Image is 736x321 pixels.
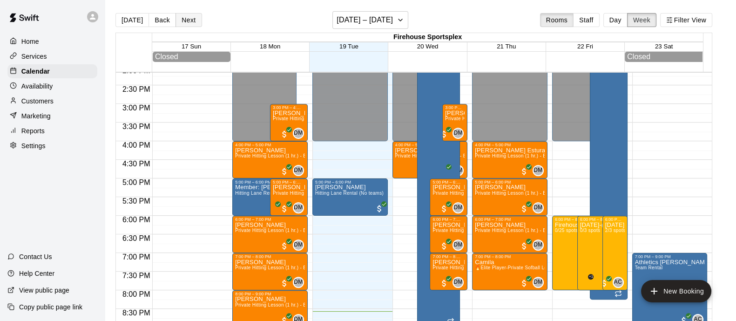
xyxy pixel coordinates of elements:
span: 6:00 PM [120,216,153,224]
div: 5:00 PM – 6:00 PM [235,180,293,184]
div: 6:00 PM – 7:00 PM: Private Hitting Lesson (1 hr.) - Baseball / Softball w/Coach David Martinez [430,216,467,253]
div: 6:00 PM – 8:00 PM: Firehouse Fastpitch Fridays Batters-12U & up (August 22) [552,216,595,290]
p: Services [21,52,47,61]
span: David Martinez [297,128,304,139]
button: Next [176,13,202,27]
p: Reports [21,126,45,136]
div: Settings [7,139,97,153]
span: All customers have paid [280,279,289,288]
span: David Martinez [297,165,304,176]
span: 0/3 spots filled [580,228,601,233]
div: David Martinez [293,202,304,213]
span: Recurring event [614,290,622,297]
div: 4:00 PM – 5:00 PM [235,143,305,147]
div: 5:00 PM – 6:00 PM [273,180,305,184]
a: Customers [7,94,97,108]
p: Marketing [21,111,51,121]
span: All customers have paid [439,130,449,139]
span: Private Hitting Lesson (1 hr.) - Baseball / Softball w/Coach [PERSON_NAME] [432,191,603,196]
span: David Martinez [536,165,544,176]
span: All customers have paid [520,167,529,176]
div: Firehouse Sportsplex [152,33,703,42]
span: Private Hitting Lesson (1 hr.) - Baseball / Softball w/Coach [PERSON_NAME] [235,153,405,158]
span: All customers have paid [439,241,449,251]
span: David Martinez [456,277,464,288]
a: Availability [7,79,97,93]
span: David Martinez [456,165,464,176]
div: 6:00 PM – 7:00 PM [235,217,305,222]
button: Week [627,13,656,27]
span: Private Hitting Lesson (1 hr.) - Baseball / Softball w/Coach [PERSON_NAME] [432,228,603,233]
div: 6:00 PM – 7:00 PM: Private Hitting Lesson (1 hr.) - Baseball / Softball w/Coach David Martinez [472,216,547,253]
div: David Martinez [533,239,544,251]
div: David Martinez [293,128,304,139]
div: 7:00 PM – 8:00 PM: Private Hitting Lesson (1 hr.) - Baseball / Softball w/Coach David Martinez [430,253,467,290]
div: 5:00 PM – 6:00 PM: Private Hitting Lesson (1 hr.) - Baseball / Softball w/Coach David Martinez [430,178,467,216]
div: David Martinez [293,165,304,176]
p: Copy public page link [19,302,82,312]
button: 19 Tue [339,43,358,50]
button: Day [603,13,628,27]
span: 8:30 PM [120,309,153,317]
span: 5:30 PM [120,197,153,205]
div: 4:00 PM – 5:00 PM: Private Hitting Lesson (1 hr.) - Baseball / Softball w/Coach David Martinez [472,141,547,178]
div: 5:00 PM – 6:00 PM [475,180,545,184]
div: 3:00 PM – 4:00 PM: Private Hitting Lesson (1 hr.) - Baseball / Softball w/Coach David Martinez [442,104,467,141]
span: DM [533,278,542,287]
span: All customers have paid [520,204,529,213]
span: All customers have paid [375,204,384,213]
span: All customers have paid [439,204,449,213]
span: Private Hitting Lesson (1 hr.) - Baseball / Softball w/Coach [PERSON_NAME] [475,153,645,158]
span: All customers have paid [600,279,609,288]
span: 22 Fri [577,43,593,50]
div: 4:00 PM – 5:00 PM [475,143,545,147]
div: David Martinez [452,128,464,139]
a: Calendar [7,64,97,78]
div: 7:00 PM – 8:00 PM: Camila [472,253,547,290]
span: DM [453,240,462,250]
div: David Martinez [452,239,464,251]
span: David Martinez & 1 other [583,277,591,288]
button: Staff [573,13,600,27]
div: 6:00 PM – 8:00 PM: August 22-(12U & under Catchers) -Firehouse Fastpitch Fridays [602,216,628,290]
p: View public page [19,286,69,295]
div: 6:00 PM – 8:00 PM [555,217,592,222]
div: 3:00 PM – 4:00 PM: Private Hitting Lesson (1 hr.) - Baseball / Softball w/Coach David Martinez [270,104,308,141]
div: David Martinez [293,277,304,288]
div: 5:00 PM – 6:00 PM: Matthew Christensen [312,178,388,216]
span: Private Hitting Lesson (1 hr.) - Baseball / Softball w/Coach [PERSON_NAME] [475,228,645,233]
p: Settings [21,141,46,150]
span: AC [614,278,622,287]
button: 23 Sat [655,43,673,50]
span: 21 Thu [497,43,516,50]
button: Back [149,13,176,27]
span: All customers have paid [520,279,529,288]
span: 6:30 PM [120,234,153,242]
a: Marketing [7,109,97,123]
button: add [641,280,711,302]
p: Help Center [19,269,54,278]
button: [DATE] – [DATE] [332,11,408,29]
div: Services [7,49,97,63]
p: Availability [21,82,53,91]
span: Private Hitting Lesson (1 hr.) - Baseball / Softball w/Coach [PERSON_NAME] [432,265,603,270]
h6: [DATE] – [DATE] [337,14,393,27]
button: 20 Wed [417,43,439,50]
span: David Martinez [536,202,544,213]
span: DM [533,166,542,175]
span: Private Hitting Lesson (1 hr.) - Baseball / Softball w/Coach [PERSON_NAME] [235,228,405,233]
div: 6:00 PM – 7:00 PM: Private Hitting Lesson (1 hr.) - Baseball / Softball w/Coach David Martinez [232,216,308,253]
span: 2/3 spots filled [605,228,626,233]
div: 7:00 PM – 8:00 PM [475,254,545,259]
span: 🔥Elite Player-Private Sofball Lesson (1 hr.) -w/Coach [PERSON_NAME] [475,265,636,270]
span: DM [294,278,303,287]
button: 17 Sun [182,43,201,50]
span: 7:30 PM [120,272,153,280]
div: 7:00 PM – 8:00 PM: Private Hitting Lesson (1 hr.) - Baseball / Softball w/Coach David Martinez [232,253,308,290]
span: 8:00 PM [120,290,153,298]
div: 4:00 PM – 5:00 PM: Private Hitting Lesson (1 hr.) - Baseball / Softball w/Coach David Martinez [232,141,308,178]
